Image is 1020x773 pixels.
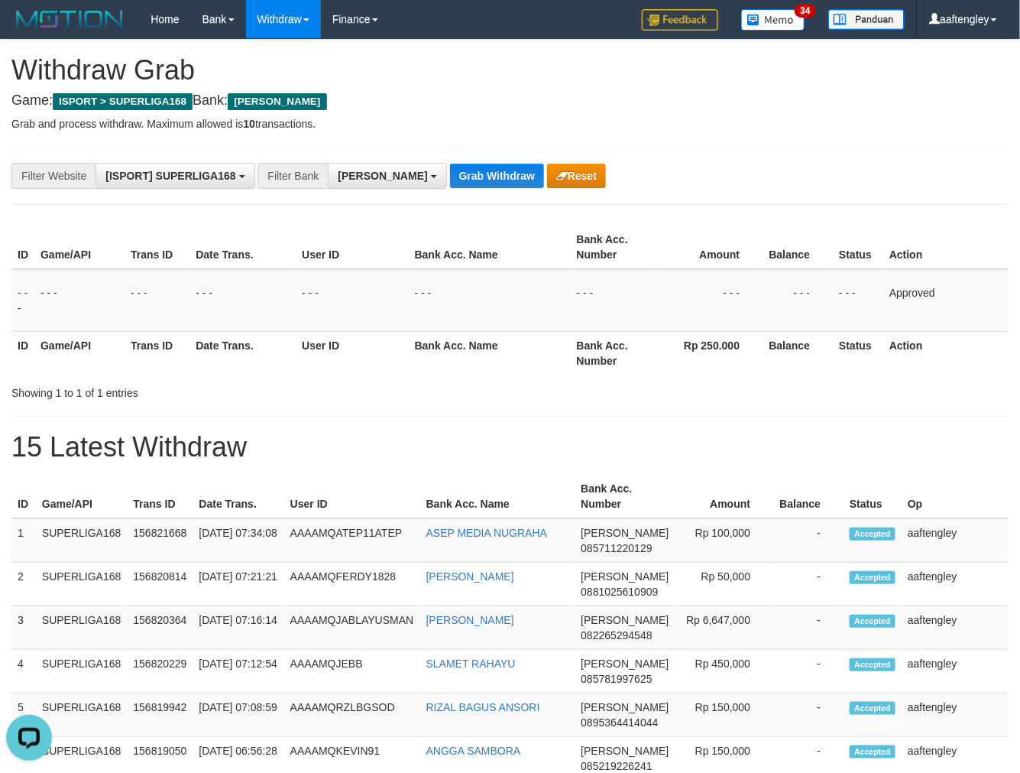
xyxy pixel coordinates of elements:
a: SLAMET RAHAYU [426,658,516,670]
td: AAAAMQJABLAYUSMAN [284,606,420,650]
td: 156819942 [127,693,193,737]
th: Game/API [34,226,125,269]
span: Copy 085711220129 to clipboard [581,542,652,554]
th: Bank Acc. Number [571,331,659,375]
img: MOTION_logo.png [11,8,128,31]
th: Status [833,331,883,375]
th: Bank Acc. Number [575,475,675,518]
th: Date Trans. [189,226,296,269]
td: SUPERLIGA168 [36,606,128,650]
th: Trans ID [127,475,193,518]
td: - - - [833,269,883,332]
span: Copy 082265294548 to clipboard [581,629,652,641]
td: SUPERLIGA168 [36,563,128,606]
a: [PERSON_NAME] [426,570,514,583]
td: Rp 100,000 [675,518,774,563]
td: - - - [11,269,34,332]
td: [DATE] 07:34:08 [193,518,283,563]
td: aaftengley [902,650,1009,693]
td: 2 [11,563,36,606]
img: panduan.png [828,9,905,30]
td: Rp 6,647,000 [675,606,774,650]
th: User ID [284,475,420,518]
td: AAAAMQRZLBGSOD [284,693,420,737]
th: User ID [296,226,408,269]
td: [DATE] 07:16:14 [193,606,283,650]
th: Game/API [36,475,128,518]
td: - - - [659,269,763,332]
td: - - - [763,269,833,332]
td: SUPERLIGA168 [36,518,128,563]
td: 1 [11,518,36,563]
td: aaftengley [902,518,1009,563]
span: 34 [795,4,815,18]
span: Accepted [850,745,895,758]
td: - - - [571,269,659,332]
span: Accepted [850,528,895,541]
h1: 15 Latest Withdraw [11,432,1009,463]
span: Copy 085219226241 to clipboard [581,760,652,772]
td: aaftengley [902,563,1009,606]
td: SUPERLIGA168 [36,650,128,693]
td: Rp 450,000 [675,650,774,693]
span: [PERSON_NAME] [581,745,669,757]
td: - [773,650,844,693]
th: Date Trans. [193,475,283,518]
span: Accepted [850,702,895,715]
td: 4 [11,650,36,693]
button: [PERSON_NAME] [328,163,446,189]
span: [PERSON_NAME] [338,170,427,182]
span: Accepted [850,658,895,671]
span: [PERSON_NAME] [581,527,669,539]
td: - - - [409,269,571,332]
th: Trans ID [125,331,189,375]
td: 156820364 [127,606,193,650]
a: RIZAL BAGUS ANSORI [426,701,540,713]
th: Op [902,475,1009,518]
td: [DATE] 07:12:54 [193,650,283,693]
span: Copy 0895364414044 to clipboard [581,716,658,729]
span: Copy 085781997625 to clipboard [581,673,652,685]
button: Open LiveChat chat widget [6,6,52,52]
button: Grab Withdraw [450,164,544,188]
a: ANGGA SAMBORA [426,745,521,757]
a: [PERSON_NAME] [426,614,514,626]
th: Trans ID [125,226,189,269]
button: Reset [547,164,606,188]
span: Copy 0881025610909 to clipboard [581,586,658,598]
th: ID [11,331,34,375]
th: Date Trans. [189,331,296,375]
th: Bank Acc. Name [420,475,575,518]
span: Accepted [850,571,895,584]
h1: Withdraw Grab [11,55,1009,86]
td: - - - [34,269,125,332]
span: [PERSON_NAME] [228,93,326,110]
th: Bank Acc. Name [409,331,571,375]
td: - - - [296,269,408,332]
td: 156820229 [127,650,193,693]
th: Balance [773,475,844,518]
div: Filter Website [11,163,96,189]
p: Grab and process withdraw. Maximum allowed is transactions. [11,116,1009,132]
span: [PERSON_NAME] [581,614,669,626]
th: Balance [763,331,833,375]
th: Bank Acc. Number [571,226,659,269]
td: - [773,563,844,606]
th: Amount [675,475,774,518]
th: Game/API [34,331,125,375]
button: [ISPORT] SUPERLIGA168 [96,163,254,189]
th: Amount [659,226,763,269]
th: Action [883,226,1009,269]
td: - [773,693,844,737]
span: ISPORT > SUPERLIGA168 [53,93,193,110]
span: [PERSON_NAME] [581,570,669,583]
span: [ISPORT] SUPERLIGA168 [105,170,235,182]
td: [DATE] 07:08:59 [193,693,283,737]
td: AAAAMQJEBB [284,650,420,693]
strong: 10 [243,118,255,130]
td: 156820814 [127,563,193,606]
th: Status [833,226,883,269]
td: aaftengley [902,606,1009,650]
th: Bank Acc. Name [409,226,571,269]
th: Rp 250.000 [659,331,763,375]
